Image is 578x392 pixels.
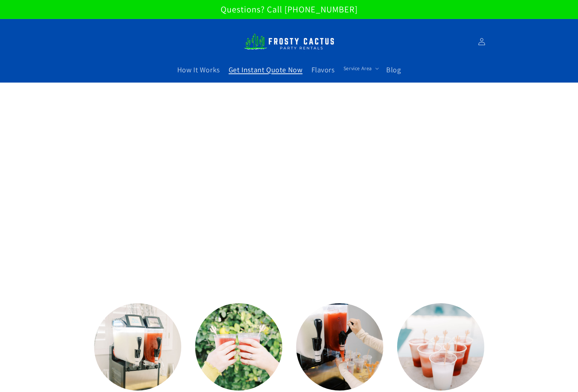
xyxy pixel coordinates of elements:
span: Flavors [311,65,335,75]
span: How It Works [177,65,220,75]
span: Blog [386,65,401,75]
span: Get Instant Quote Now [229,65,303,75]
summary: Service Area [339,61,382,76]
a: Get Instant Quote Now [224,61,307,79]
a: How It Works [173,61,224,79]
img: Frosty Cactus Margarita machine rentals Slushy machine rentals dirt soda dirty slushies [244,29,335,54]
a: Blog [382,61,405,79]
span: Service Area [344,65,372,72]
a: Flavors [307,61,339,79]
